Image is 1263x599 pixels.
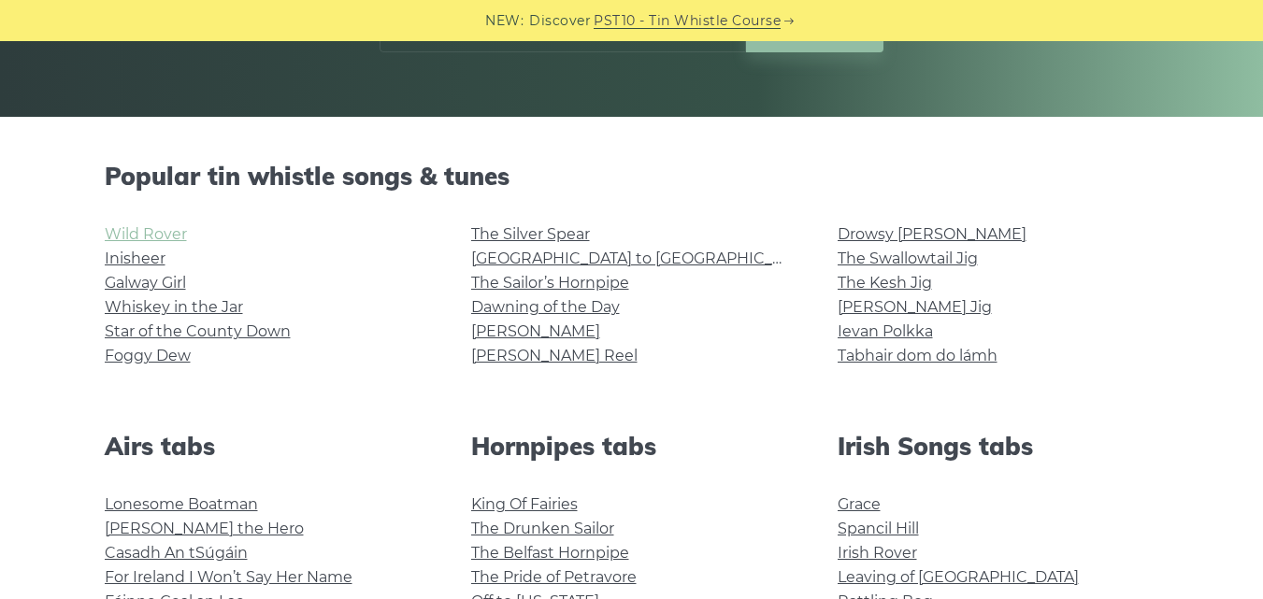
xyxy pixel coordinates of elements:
[485,10,524,32] span: NEW:
[838,250,978,267] a: The Swallowtail Jig
[105,225,187,243] a: Wild Rover
[838,225,1026,243] a: Drowsy [PERSON_NAME]
[105,322,291,340] a: Star of the County Down
[471,544,629,562] a: The Belfast Hornpipe
[838,274,932,292] a: The Kesh Jig
[105,520,304,537] a: [PERSON_NAME] the Hero
[471,298,620,316] a: Dawning of the Day
[838,322,933,340] a: Ievan Polkka
[471,274,629,292] a: The Sailor’s Hornpipe
[838,544,917,562] a: Irish Rover
[471,225,590,243] a: The Silver Spear
[471,520,614,537] a: The Drunken Sailor
[105,250,165,267] a: Inisheer
[105,432,426,461] h2: Airs tabs
[838,432,1159,461] h2: Irish Songs tabs
[105,162,1159,191] h2: Popular tin whistle songs & tunes
[105,347,191,364] a: Foggy Dew
[529,10,591,32] span: Discover
[105,298,243,316] a: Whiskey in the Jar
[838,298,992,316] a: [PERSON_NAME] Jig
[838,568,1079,586] a: Leaving of [GEOGRAPHIC_DATA]
[471,347,638,364] a: [PERSON_NAME] Reel
[471,495,578,513] a: King Of Fairies
[105,495,258,513] a: Lonesome Boatman
[105,568,352,586] a: For Ireland I Won’t Say Her Name
[471,322,600,340] a: [PERSON_NAME]
[838,495,881,513] a: Grace
[838,520,919,537] a: Spancil Hill
[471,568,637,586] a: The Pride of Petravore
[471,432,793,461] h2: Hornpipes tabs
[105,544,248,562] a: Casadh An tSúgáin
[105,274,186,292] a: Galway Girl
[471,250,816,267] a: [GEOGRAPHIC_DATA] to [GEOGRAPHIC_DATA]
[594,10,781,32] a: PST10 - Tin Whistle Course
[838,347,997,364] a: Tabhair dom do lámh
